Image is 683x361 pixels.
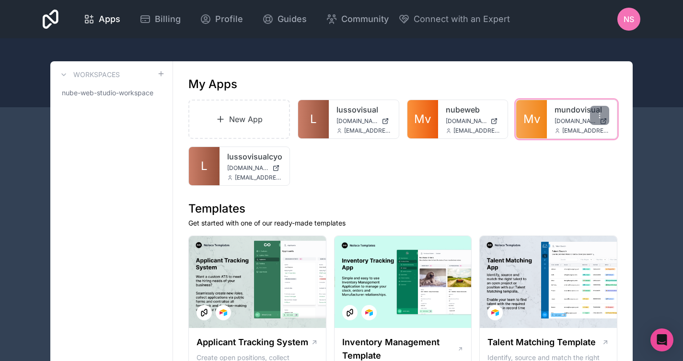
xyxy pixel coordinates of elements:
[414,12,510,26] span: Connect with an Expert
[336,117,378,125] span: [DOMAIN_NAME]
[132,9,188,30] a: Billing
[555,117,596,125] span: [DOMAIN_NAME]
[446,104,500,115] a: nubeweb
[650,328,673,351] div: Open Intercom Messenger
[76,9,128,30] a: Apps
[215,12,243,26] span: Profile
[227,164,282,172] a: [DOMAIN_NAME]
[407,100,438,138] a: Mv
[298,100,329,138] a: L
[318,9,396,30] a: Community
[73,70,120,79] h3: Workspaces
[446,117,500,125] a: [DOMAIN_NAME]
[188,218,617,228] p: Get started with one of our ready-made templates
[344,127,391,135] span: [EMAIL_ADDRESS][DOMAIN_NAME]
[562,127,609,135] span: [EMAIL_ADDRESS][DOMAIN_NAME]
[523,112,540,127] span: Mv
[336,117,391,125] a: [DOMAIN_NAME]
[155,12,181,26] span: Billing
[624,13,634,25] span: NS
[188,100,290,139] a: New App
[336,104,391,115] a: lussovisual
[227,151,282,162] a: lussovisualcyo
[62,88,153,98] span: nube-web-studio-workspace
[201,158,208,174] span: L
[278,12,307,26] span: Guides
[555,104,609,115] a: mundovisual
[310,112,317,127] span: L
[487,336,596,349] h1: Talent Matching Template
[188,77,237,92] h1: My Apps
[398,12,510,26] button: Connect with an Expert
[227,164,268,172] span: [DOMAIN_NAME]
[192,9,251,30] a: Profile
[99,12,120,26] span: Apps
[414,112,431,127] span: Mv
[446,117,487,125] span: [DOMAIN_NAME]
[555,117,609,125] a: [DOMAIN_NAME]
[365,309,373,316] img: Airtable Logo
[453,127,500,135] span: [EMAIL_ADDRESS][DOMAIN_NAME]
[58,69,120,80] a: Workspaces
[197,336,308,349] h1: Applicant Tracking System
[255,9,314,30] a: Guides
[341,12,389,26] span: Community
[58,84,165,102] a: nube-web-studio-workspace
[188,201,617,216] h1: Templates
[235,174,282,181] span: [EMAIL_ADDRESS][DOMAIN_NAME]
[220,309,227,316] img: Airtable Logo
[491,309,499,316] img: Airtable Logo
[516,100,547,138] a: Mv
[189,147,220,185] a: L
